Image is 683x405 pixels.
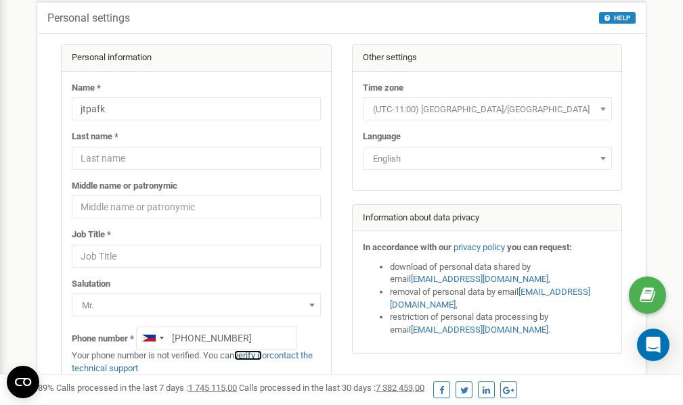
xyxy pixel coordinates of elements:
[72,229,111,241] label: Job Title *
[390,287,590,310] a: [EMAIL_ADDRESS][DOMAIN_NAME]
[72,333,134,346] label: Phone number *
[454,242,505,252] a: privacy policy
[137,327,168,349] div: Telephone country code
[507,242,572,252] strong: you can request:
[72,97,321,120] input: Name
[72,180,177,193] label: Middle name or patronymic
[599,12,636,24] button: HELP
[72,245,321,268] input: Job Title
[62,45,331,72] div: Personal information
[368,100,607,119] span: (UTC-11:00) Pacific/Midway
[353,205,622,232] div: Information about data privacy
[7,366,39,398] button: Open CMP widget
[72,278,110,291] label: Salutation
[376,383,424,393] u: 7 382 453,00
[72,293,321,316] span: Mr.
[390,261,612,286] li: download of personal data shared by email ,
[363,147,612,170] span: English
[72,82,101,95] label: Name *
[363,82,403,95] label: Time zone
[353,45,622,72] div: Other settings
[72,350,313,373] a: contact the technical support
[72,147,321,170] input: Last name
[76,296,316,315] span: Mr.
[72,130,118,143] label: Last name *
[411,274,548,284] a: [EMAIL_ADDRESS][DOMAIN_NAME]
[363,97,612,120] span: (UTC-11:00) Pacific/Midway
[368,149,607,168] span: English
[239,383,424,393] span: Calls processed in the last 30 days :
[72,195,321,218] input: Middle name or patronymic
[188,383,237,393] u: 1 745 115,00
[411,325,548,335] a: [EMAIL_ADDRESS][DOMAIN_NAME]
[390,286,612,311] li: removal of personal data by email ,
[637,329,669,361] div: Open Intercom Messenger
[47,12,130,24] h5: Personal settings
[363,242,451,252] strong: In accordance with our
[136,327,297,350] input: +1-800-555-55-55
[72,350,321,375] p: Your phone number is not verified. You can or
[234,350,262,360] a: verify it
[390,311,612,336] li: restriction of personal data processing by email .
[56,383,237,393] span: Calls processed in the last 7 days :
[363,130,401,143] label: Language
